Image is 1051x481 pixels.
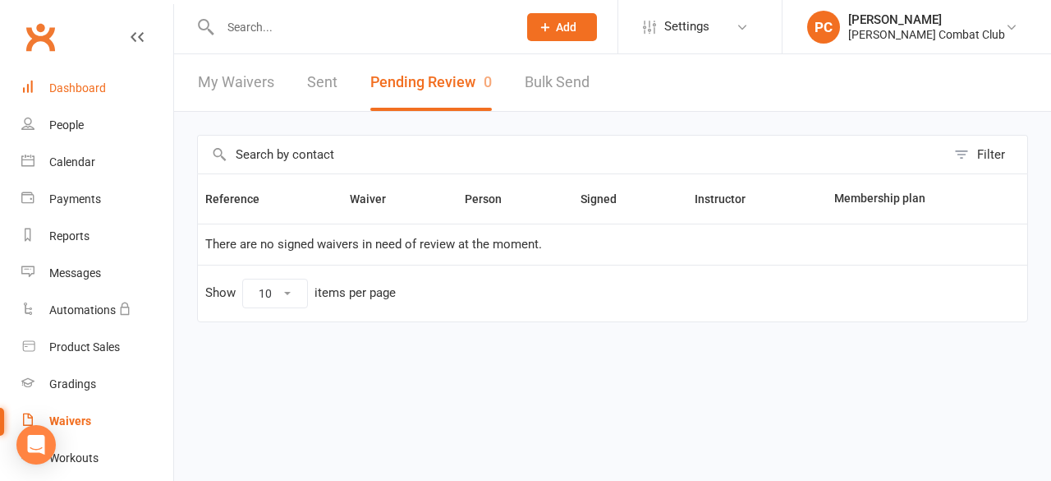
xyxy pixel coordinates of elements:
a: Calendar [21,144,173,181]
div: Waivers [49,414,91,428]
div: [PERSON_NAME] [848,12,1005,27]
a: My Waivers [198,54,274,111]
div: Open Intercom Messenger [16,425,56,465]
div: Automations [49,303,116,317]
a: Automations [21,292,173,329]
span: Person [465,192,520,206]
button: Reference [205,189,278,209]
div: Reports [49,229,89,243]
div: [PERSON_NAME] Combat Club [848,27,1005,42]
div: Calendar [49,155,95,169]
button: Signed [581,189,635,209]
a: Workouts [21,440,173,477]
th: Membership plan [827,174,1003,224]
span: Add [556,21,576,34]
button: Waiver [350,189,404,209]
button: Person [465,189,520,209]
input: Search by contact [198,136,946,173]
a: Reports [21,218,173,255]
div: Payments [49,192,101,206]
div: Dashboard [49,81,106,95]
div: People [49,118,84,132]
a: Messages [21,255,173,292]
a: Dashboard [21,70,173,107]
div: Messages [49,266,101,280]
span: Instructor [695,192,764,206]
span: Reference [205,192,278,206]
a: Payments [21,181,173,218]
a: People [21,107,173,144]
button: Pending Review0 [370,54,492,111]
a: Sent [307,54,337,111]
div: Filter [977,145,1005,164]
div: Workouts [49,451,99,465]
td: There are no signed waivers in need of review at the moment. [198,224,1027,265]
div: Gradings [49,377,96,391]
span: Signed [581,192,635,206]
a: Gradings [21,366,173,403]
div: items per page [314,286,396,300]
input: Search... [215,16,506,39]
a: Bulk Send [525,54,590,111]
button: Filter [946,136,1027,173]
a: Product Sales [21,329,173,366]
button: Add [527,13,597,41]
div: PC [807,11,840,44]
span: 0 [484,73,492,90]
button: Instructor [695,189,764,209]
a: Waivers [21,403,173,440]
div: Product Sales [49,340,120,354]
span: Settings [664,8,709,45]
div: Show [205,279,396,308]
span: Waiver [350,192,404,206]
a: Clubworx [20,16,61,58]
